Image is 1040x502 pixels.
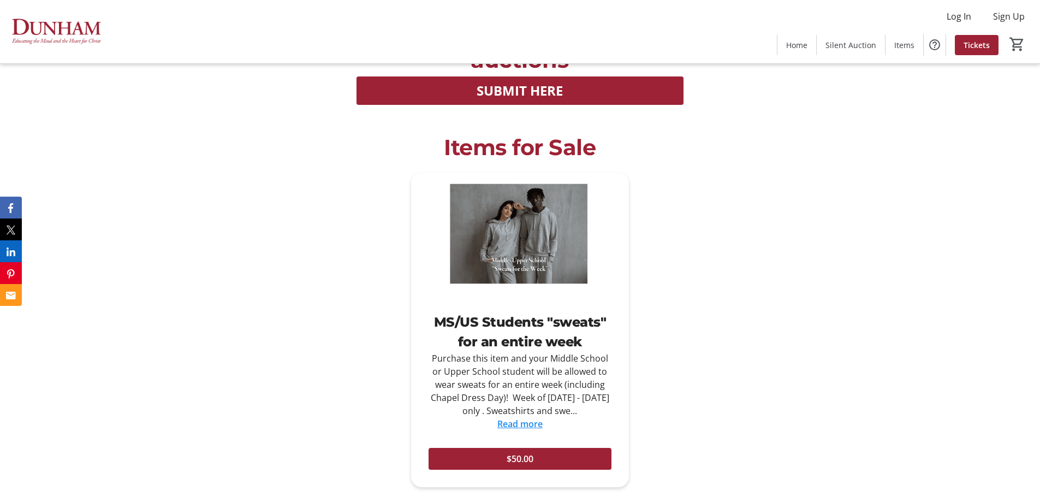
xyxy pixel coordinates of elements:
[777,35,816,55] a: Home
[817,35,885,55] a: Silent Auction
[894,39,914,51] span: Items
[984,8,1033,25] button: Sign Up
[786,39,807,51] span: Home
[955,35,999,55] a: Tickets
[947,10,971,23] span: Log In
[477,81,563,101] span: SUBMIT HERE
[356,76,684,105] button: SUBMIT HERE
[7,4,104,59] img: The Dunham School's Logo
[924,34,946,56] button: Help
[964,39,990,51] span: Tickets
[1007,34,1027,54] button: Cart
[938,8,980,25] button: Log In
[497,418,543,430] a: Read more
[507,452,533,465] span: $50.00
[429,448,611,470] button: $50.00
[411,173,629,296] img: MS/US Students "sweats" for an entire week
[886,35,923,55] a: Items
[993,10,1025,23] span: Sign Up
[825,39,876,51] span: Silent Auction
[180,131,860,164] div: Items for Sale
[429,312,611,352] div: MS/US Students "sweats" for an entire week
[429,352,611,417] div: Purchase this item and your Middle School or Upper School student will be allowed to wear sweats ...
